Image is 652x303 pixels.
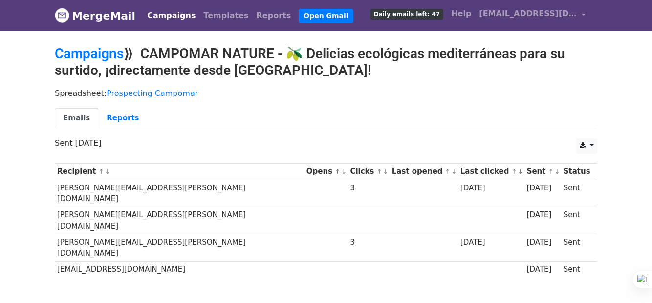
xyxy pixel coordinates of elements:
[55,5,135,26] a: MergeMail
[98,108,147,128] a: Reports
[460,183,522,194] div: [DATE]
[335,168,340,175] a: ↑
[518,168,523,175] a: ↓
[527,264,559,275] div: [DATE]
[370,9,443,20] span: Daily emails left: 47
[304,163,348,180] th: Opens
[55,163,304,180] th: Recipient
[55,261,304,278] td: [EMAIL_ADDRESS][DOMAIN_NAME]
[561,207,592,234] td: Sent
[199,6,252,25] a: Templates
[527,237,559,248] div: [DATE]
[253,6,295,25] a: Reports
[99,168,104,175] a: ↑
[377,168,382,175] a: ↑
[350,183,387,194] div: 3
[554,168,560,175] a: ↓
[55,207,304,234] td: [PERSON_NAME][EMAIL_ADDRESS][PERSON_NAME][DOMAIN_NAME]
[561,163,592,180] th: Status
[447,4,475,23] a: Help
[55,180,304,207] td: [PERSON_NAME][EMAIL_ADDRESS][PERSON_NAME][DOMAIN_NAME]
[458,163,524,180] th: Last clicked
[348,163,390,180] th: Clicks
[475,4,589,27] a: [EMAIL_ADDRESS][DOMAIN_NAME]
[299,9,353,23] a: Open Gmail
[55,234,304,261] td: [PERSON_NAME][EMAIL_ADDRESS][PERSON_NAME][DOMAIN_NAME]
[561,261,592,278] td: Sent
[524,163,561,180] th: Sent
[55,88,597,98] p: Spreadsheet:
[55,46,597,78] h2: ⟫ CAMPOMAR NATURE - 🫒 Delicias ecológicas mediterráneas para su surtido, ¡directamente desde [GEO...
[512,168,517,175] a: ↑
[561,234,592,261] td: Sent
[55,108,98,128] a: Emails
[105,168,110,175] a: ↓
[55,138,597,148] p: Sent [DATE]
[350,237,387,248] div: 3
[548,168,554,175] a: ↑
[445,168,451,175] a: ↑
[367,4,447,23] a: Daily emails left: 47
[383,168,388,175] a: ↓
[55,46,124,62] a: Campaigns
[452,168,457,175] a: ↓
[107,89,198,98] a: Prospecting Campomar
[390,163,458,180] th: Last opened
[460,237,522,248] div: [DATE]
[55,8,69,23] img: MergeMail logo
[143,6,199,25] a: Campaigns
[561,180,592,207] td: Sent
[341,168,347,175] a: ↓
[527,210,559,221] div: [DATE]
[527,183,559,194] div: [DATE]
[479,8,577,20] span: [EMAIL_ADDRESS][DOMAIN_NAME]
